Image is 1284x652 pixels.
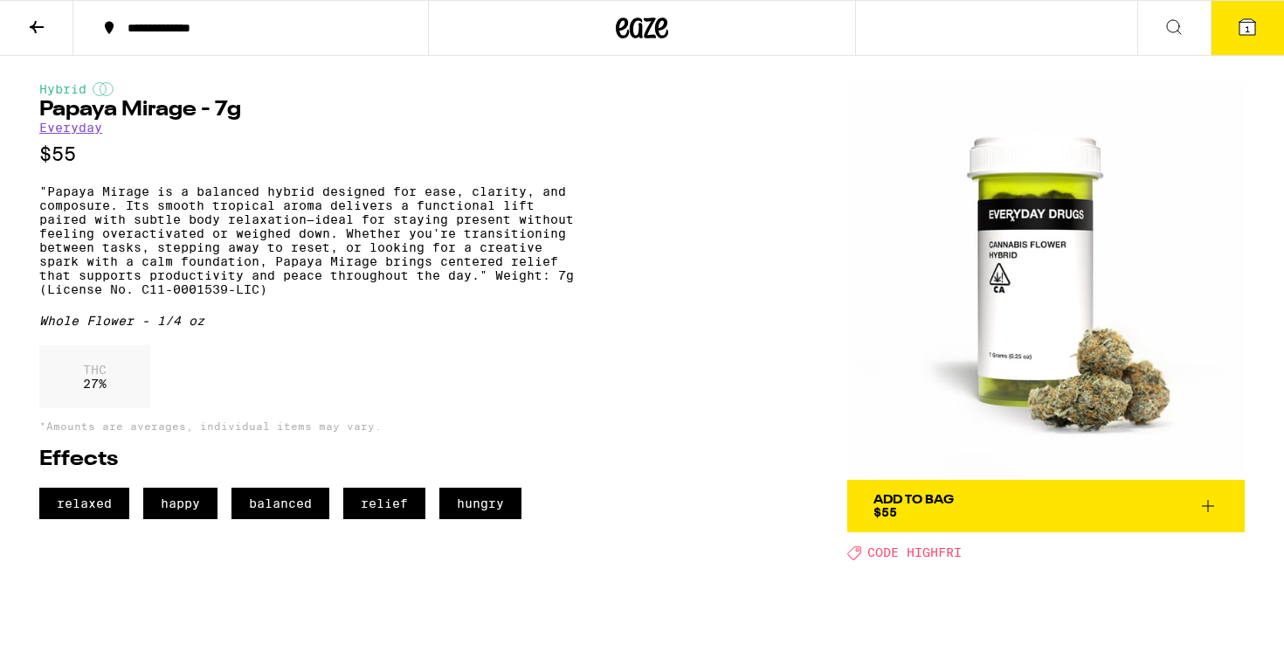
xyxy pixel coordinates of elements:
[847,82,1245,480] img: Everyday - Papaya Mirage - 7g
[39,184,582,296] p: "Papaya Mirage is a balanced hybrid designed for ease, clarity, and composure. Its smooth tropica...
[143,488,217,519] span: happy
[39,100,582,121] h1: Papaya Mirage - 7g
[39,488,129,519] span: relaxed
[39,449,582,470] h2: Effects
[39,345,150,408] div: 27 %
[39,82,582,96] div: Hybrid
[39,314,582,328] div: Whole Flower - 1/4 oz
[39,143,582,165] p: $55
[847,480,1245,532] button: Add To Bag$55
[83,363,107,377] p: THC
[873,505,897,519] span: $55
[867,546,962,560] span: CODE HIGHFRI
[39,121,102,135] a: Everyday
[231,488,329,519] span: balanced
[39,420,582,432] p: *Amounts are averages, individual items may vary.
[1245,24,1250,34] span: 1
[439,488,521,519] span: hungry
[93,82,114,96] img: hybridColor.svg
[1211,1,1284,55] button: 1
[873,494,954,506] div: Add To Bag
[343,488,425,519] span: relief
